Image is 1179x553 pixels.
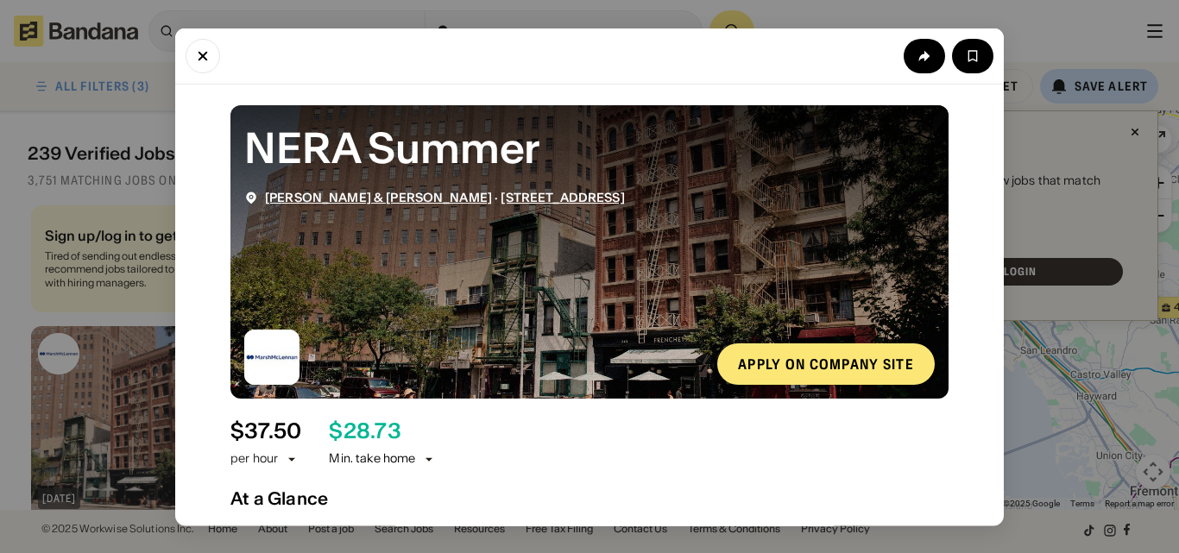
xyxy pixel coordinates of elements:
div: At a Glance [230,487,949,508]
span: [STREET_ADDRESS] [501,189,624,204]
div: per hour [230,450,278,468]
div: Apply on company site [738,356,914,370]
div: Hours [230,522,583,540]
div: Min. take home [329,450,436,468]
img: Marsh & McLennan logo [244,329,299,384]
span: [PERSON_NAME] & [PERSON_NAME] [265,189,492,204]
div: $ 37.50 [230,418,301,443]
div: $ 28.73 [329,418,400,443]
div: NERA Summer [244,118,935,176]
div: · [265,190,625,204]
button: Close [186,38,220,72]
div: Benefits [596,522,949,540]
